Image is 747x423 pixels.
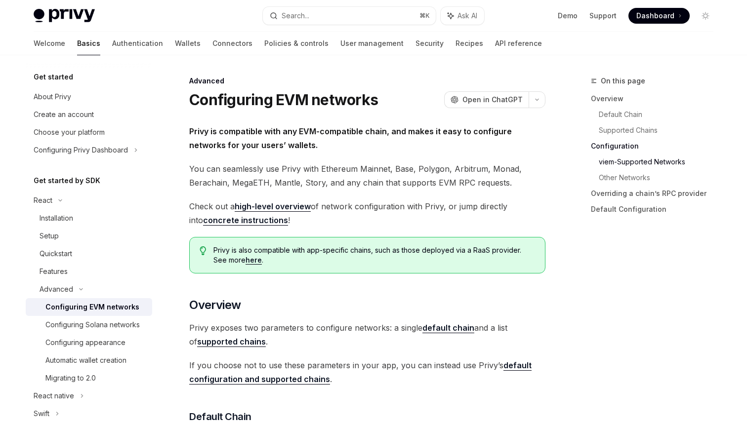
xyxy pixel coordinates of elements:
a: supported chains [197,337,266,347]
div: Features [40,266,68,277]
div: React native [34,390,74,402]
a: Installation [26,209,152,227]
img: light logo [34,9,95,23]
div: Installation [40,212,73,224]
a: Support [589,11,617,21]
a: Features [26,263,152,280]
a: Dashboard [628,8,690,24]
a: Setup [26,227,152,245]
a: Create an account [26,106,152,123]
div: Advanced [40,283,73,295]
div: Advanced [189,76,545,86]
span: Privy is also compatible with app-specific chains, such as those deployed via a RaaS provider. Se... [213,245,535,265]
a: Connectors [212,32,252,55]
div: Migrating to 2.0 [45,372,96,384]
div: Configuring appearance [45,337,125,348]
span: On this page [601,75,645,87]
a: Quickstart [26,245,152,263]
a: Overriding a chain’s RPC provider [591,186,721,201]
svg: Tip [200,246,207,255]
div: React [34,194,52,206]
div: About Privy [34,91,71,103]
div: Quickstart [40,248,72,260]
a: Wallets [175,32,201,55]
a: concrete instructions [203,215,288,226]
span: Check out a of network configuration with Privy, or jump directly into ! [189,199,545,227]
a: Configuring Solana networks [26,316,152,334]
div: Search... [282,10,309,22]
span: If you choose not to use these parameters in your app, you can instead use Privy’s . [189,358,545,386]
a: Overview [591,91,721,107]
a: Choose your platform [26,123,152,141]
div: Configuring EVM networks [45,301,139,313]
a: Other Networks [599,170,721,186]
a: Welcome [34,32,65,55]
div: Configuring Privy Dashboard [34,144,128,156]
button: Search...⌘K [263,7,436,25]
a: Basics [77,32,100,55]
span: Ask AI [457,11,477,21]
a: Policies & controls [264,32,329,55]
h5: Get started by SDK [34,175,100,187]
a: here [246,256,262,265]
span: You can seamlessly use Privy with Ethereum Mainnet, Base, Polygon, Arbitrum, Monad, Berachain, Me... [189,162,545,190]
a: Demo [558,11,578,21]
a: Supported Chains [599,122,721,138]
a: Recipes [456,32,483,55]
a: Security [415,32,444,55]
span: Open in ChatGPT [462,95,523,105]
a: Default Chain [599,107,721,122]
div: Create an account [34,109,94,120]
a: viem-Supported Networks [599,154,721,170]
span: ⌘ K [419,12,430,20]
button: Ask AI [441,7,484,25]
a: Configuring EVM networks [26,298,152,316]
a: Authentication [112,32,163,55]
strong: Privy is compatible with any EVM-compatible chain, and makes it easy to configure networks for yo... [189,126,512,150]
button: Toggle dark mode [698,8,713,24]
a: API reference [495,32,542,55]
h5: Get started [34,71,73,83]
a: Default Configuration [591,201,721,217]
div: Setup [40,230,59,242]
a: Configuring appearance [26,334,152,351]
div: Automatic wallet creation [45,354,126,366]
a: default chain [422,323,474,333]
h1: Configuring EVM networks [189,91,378,109]
div: Configuring Solana networks [45,319,140,331]
button: Open in ChatGPT [444,91,529,108]
span: Overview [189,297,241,313]
span: Dashboard [636,11,674,21]
a: high-level overview [235,201,311,212]
a: About Privy [26,88,152,106]
a: User management [340,32,404,55]
a: Migrating to 2.0 [26,369,152,387]
div: Choose your platform [34,126,105,138]
a: Automatic wallet creation [26,351,152,369]
div: Swift [34,408,49,420]
a: Configuration [591,138,721,154]
span: Privy exposes two parameters to configure networks: a single and a list of . [189,321,545,348]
